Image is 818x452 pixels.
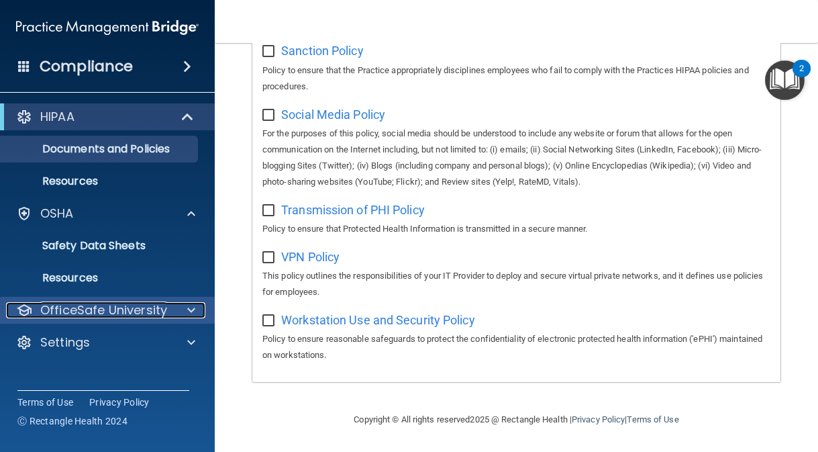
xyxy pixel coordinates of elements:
[16,109,195,125] a: HIPAA
[262,62,770,95] p: Policy to ensure that the Practice appropriately disciplines employees who fail to comply with th...
[9,175,192,188] p: Resources
[17,414,127,428] span: Ⓒ Rectangle Health 2024
[572,414,625,424] a: Privacy Policy
[281,250,340,264] span: VPN Policy
[40,206,74,222] p: OSHA
[262,221,770,237] p: Policy to ensure that Protected Health Information is transmitted in a secure manner.
[17,396,73,409] a: Terms of Use
[89,396,150,409] a: Privacy Policy
[9,239,192,253] p: Safety Data Sheets
[281,203,425,217] span: Transmission of PHI Policy
[40,109,74,125] p: HIPAA
[16,334,195,351] a: Settings
[272,398,762,441] div: Copyright © All rights reserved 2025 @ Rectangle Health | |
[40,334,90,351] p: Settings
[16,14,199,41] img: PMB logo
[40,302,167,318] p: OfficeSafe University
[9,142,192,156] p: Documents and Policies
[799,69,804,86] div: 2
[765,60,805,100] button: Open Resource Center, 2 new notifications
[40,57,133,76] h4: Compliance
[262,126,770,190] p: For the purposes of this policy, social media should be understood to include any website or foru...
[627,414,678,424] a: Terms of Use
[281,44,364,58] span: Sanction Policy
[16,302,195,318] a: OfficeSafe University
[281,313,475,327] span: Workstation Use and Security Policy
[262,331,770,363] p: Policy to ensure reasonable safeguards to protect the confidentiality of electronic protected hea...
[281,107,385,122] span: Social Media Policy
[9,271,192,285] p: Resources
[16,206,195,222] a: OSHA
[262,268,770,300] p: This policy outlines the responsibilities of your IT Provider to deploy and secure virtual privat...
